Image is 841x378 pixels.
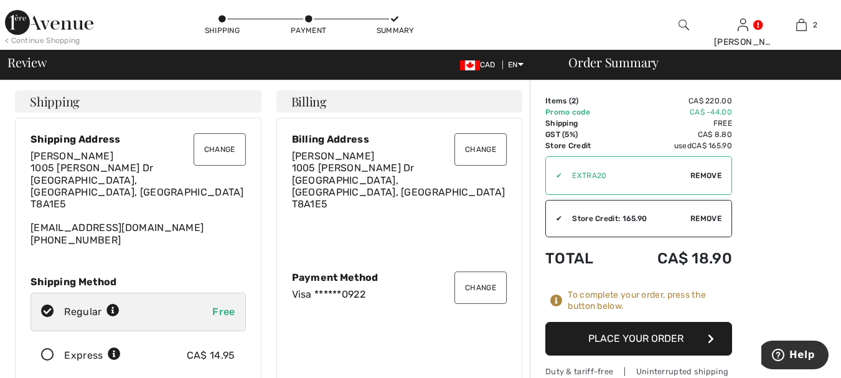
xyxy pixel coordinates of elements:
[546,170,562,181] div: ✔
[454,272,507,304] button: Change
[546,213,562,224] div: ✔
[508,60,524,69] span: EN
[31,162,244,210] span: 1005 [PERSON_NAME] Dr [GEOGRAPHIC_DATA], [GEOGRAPHIC_DATA], [GEOGRAPHIC_DATA] T8A1E5
[291,95,327,108] span: Billing
[545,322,732,356] button: Place Your Order
[813,19,817,31] span: 2
[690,170,721,181] span: Remove
[545,95,619,106] td: Items ( )
[460,60,480,70] img: Canadian Dollar
[5,35,80,46] div: < Continue Shopping
[773,17,830,32] a: 2
[7,56,47,69] span: Review
[619,118,732,129] td: Free
[64,348,121,363] div: Express
[31,150,113,162] span: [PERSON_NAME]
[562,157,690,194] input: Promo code
[545,366,732,377] div: Duty & tariff-free | Uninterrupted shipping
[31,276,246,288] div: Shipping Method
[568,290,732,312] div: To complete your order, press the button below.
[30,95,80,108] span: Shipping
[454,133,507,166] button: Change
[619,237,732,280] td: CA$ 18.90
[460,60,500,69] span: CAD
[571,97,576,105] span: 2
[187,348,235,363] div: CA$ 14.95
[619,95,732,106] td: CA$ 220.00
[292,162,505,210] span: 1005 [PERSON_NAME] Dr [GEOGRAPHIC_DATA], [GEOGRAPHIC_DATA], [GEOGRAPHIC_DATA] T8A1E5
[5,10,93,35] img: 1ère Avenue
[738,17,748,32] img: My Info
[619,106,732,118] td: CA$ -44.00
[562,213,690,224] div: Store Credit: 165.90
[545,106,619,118] td: Promo code
[194,133,246,166] button: Change
[545,129,619,140] td: GST (5%)
[204,25,241,36] div: Shipping
[292,133,507,145] div: Billing Address
[796,17,807,32] img: My Bag
[292,272,507,283] div: Payment Method
[377,25,414,36] div: Summary
[761,341,829,372] iframe: Opens a widget where you can find more information
[545,140,619,151] td: Store Credit
[64,305,120,319] div: Regular
[290,25,327,36] div: Payment
[690,213,721,224] span: Remove
[738,19,748,31] a: Sign In
[619,140,732,151] td: used
[292,150,375,162] span: [PERSON_NAME]
[31,150,246,246] div: [EMAIL_ADDRESS][DOMAIN_NAME] [PHONE_NUMBER]
[714,35,772,49] div: [PERSON_NAME]
[679,17,689,32] img: search the website
[31,133,246,145] div: Shipping Address
[545,237,619,280] td: Total
[692,141,732,150] span: CA$ 165.90
[619,129,732,140] td: CA$ 8.80
[212,306,235,318] span: Free
[545,118,619,129] td: Shipping
[553,56,834,69] div: Order Summary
